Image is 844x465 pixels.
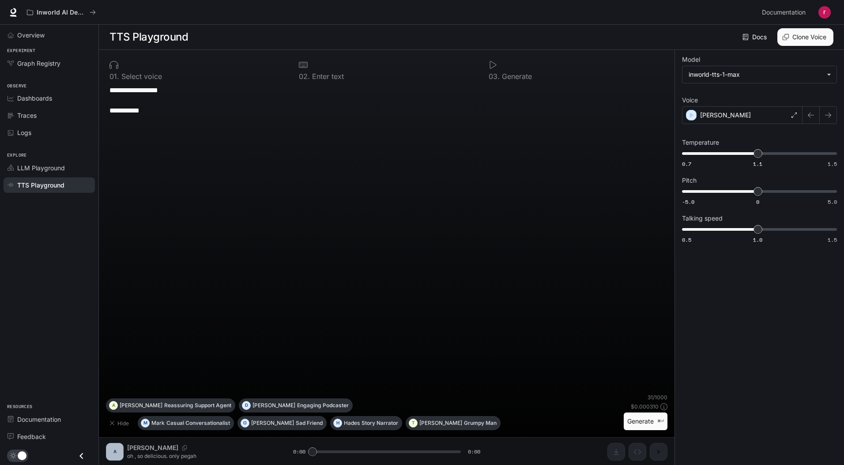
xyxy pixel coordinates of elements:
[299,73,310,80] p: 0 2 .
[334,416,342,430] div: H
[682,198,694,206] span: -5.0
[106,398,235,412] button: A[PERSON_NAME]Reassuring Support Agent
[17,163,65,172] span: LLM Playground
[362,420,398,426] p: Story Narrator
[17,111,37,120] span: Traces
[17,432,46,441] span: Feedback
[4,429,95,444] a: Feedback
[700,111,751,120] p: [PERSON_NAME]
[828,198,837,206] span: 5.0
[310,73,344,80] p: Enter text
[624,412,667,431] button: Generate⌘⏎
[419,420,462,426] p: [PERSON_NAME]
[17,94,52,103] span: Dashboards
[4,177,95,193] a: TTS Playground
[18,450,26,460] span: Dark mode toggle
[682,236,691,244] span: 0.5
[23,4,100,21] button: All workspaces
[17,128,31,137] span: Logs
[756,198,759,206] span: 0
[297,403,349,408] p: Engaging Podcaster
[4,412,95,427] a: Documentation
[241,416,249,430] div: O
[242,398,250,412] div: D
[648,394,667,401] p: 31 / 1000
[828,236,837,244] span: 1.5
[682,177,697,184] p: Pitch
[72,447,91,465] button: Close drawer
[409,416,417,430] div: T
[631,403,659,410] p: $ 0.000310
[37,9,86,16] p: Inworld AI Demos
[406,416,501,430] button: T[PERSON_NAME]Grumpy Man
[464,420,497,426] p: Grumpy Man
[141,416,149,430] div: M
[251,420,294,426] p: [PERSON_NAME]
[762,7,806,18] span: Documentation
[237,416,327,430] button: O[PERSON_NAME]Sad Friend
[17,59,60,68] span: Graph Registry
[682,56,700,63] p: Model
[4,125,95,140] a: Logs
[816,4,833,21] button: User avatar
[330,416,402,430] button: HHadesStory Narrator
[109,28,188,46] h1: TTS Playground
[657,419,664,424] p: ⌘⏎
[4,56,95,71] a: Graph Registry
[4,90,95,106] a: Dashboards
[106,416,134,430] button: Hide
[741,28,770,46] a: Docs
[296,420,323,426] p: Sad Friend
[758,4,812,21] a: Documentation
[109,73,119,80] p: 0 1 .
[344,420,360,426] p: Hades
[682,97,698,103] p: Voice
[753,160,762,168] span: 1.1
[164,403,231,408] p: Reassuring Support Agent
[119,73,162,80] p: Select voice
[252,403,295,408] p: [PERSON_NAME]
[682,160,691,168] span: 0.7
[17,415,61,424] span: Documentation
[4,27,95,43] a: Overview
[777,28,833,46] button: Clone Voice
[239,398,353,412] button: D[PERSON_NAME]Engaging Podcaster
[138,416,234,430] button: MMarkCasual Conversationalist
[120,403,162,408] p: [PERSON_NAME]
[682,66,836,83] div: inworld-tts-1-max
[689,70,822,79] div: inworld-tts-1-max
[4,160,95,176] a: LLM Playground
[166,420,230,426] p: Casual Conversationalist
[828,160,837,168] span: 1.5
[682,215,723,221] p: Talking speed
[4,108,95,123] a: Traces
[151,420,165,426] p: Mark
[753,236,762,244] span: 1.0
[489,73,500,80] p: 0 3 .
[17,30,45,40] span: Overview
[818,6,831,19] img: User avatar
[682,139,719,146] p: Temperature
[500,73,532,80] p: Generate
[109,398,117,412] div: A
[17,180,64,190] span: TTS Playground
